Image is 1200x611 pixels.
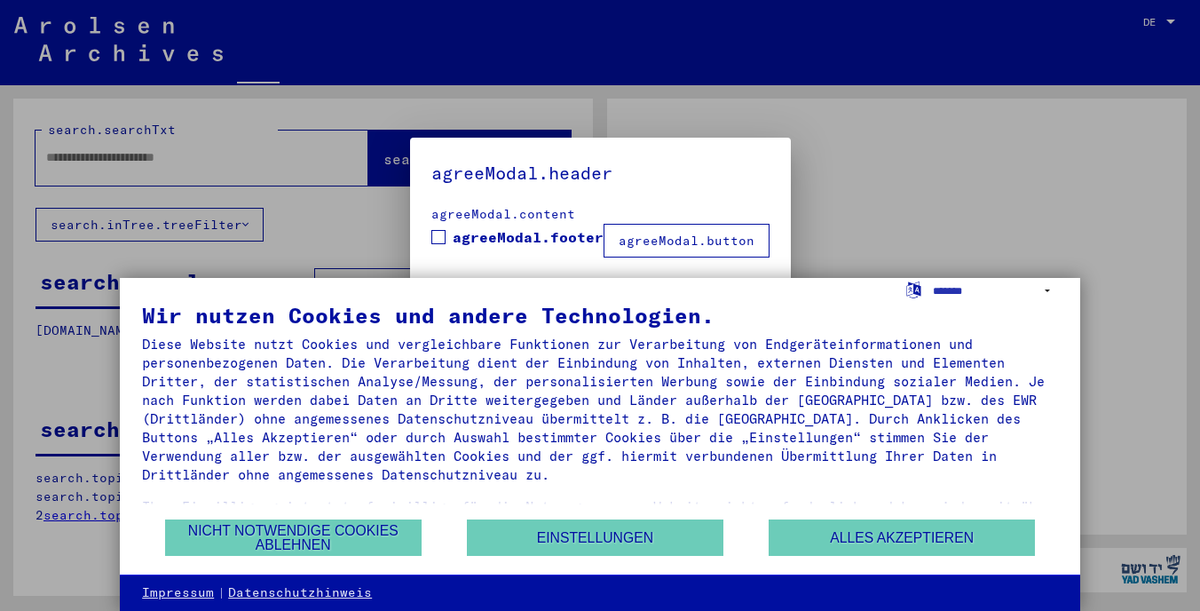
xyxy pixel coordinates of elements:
[604,224,770,258] button: agreeModal.button
[769,520,1035,556] button: Alles akzeptieren
[142,335,1058,484] div: Diese Website nutzt Cookies und vergleichbare Funktionen zur Verarbeitung von Endgeräteinformatio...
[453,226,604,248] span: agreeModal.footer
[467,520,723,556] button: Einstellungen
[431,205,770,224] div: agreeModal.content
[142,584,214,602] a: Impressum
[904,281,923,298] label: Sprache auswählen
[142,305,1058,326] div: Wir nutzen Cookies und andere Technologien.
[933,278,1058,304] select: Sprache auswählen
[431,159,770,187] h5: agreeModal.header
[228,584,372,602] a: Datenschutzhinweis
[165,520,422,556] button: Nicht notwendige Cookies ablehnen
